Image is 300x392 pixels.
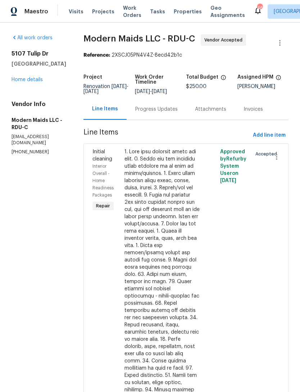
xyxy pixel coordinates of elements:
[123,4,141,19] span: Work Orders
[204,36,245,44] span: Vendor Accepted
[83,53,110,58] b: Reference:
[210,4,245,19] span: Geo Assignments
[237,75,273,80] h5: Assigned HPM
[83,52,288,59] div: 2XSCJ05PN4V4Z-8ecd42b1c
[150,9,165,14] span: Tasks
[83,84,128,94] span: -
[12,35,53,40] a: All work orders
[92,149,112,162] span: Initial cleaning
[12,149,66,155] p: [PHONE_NUMBER]
[24,8,48,15] span: Maestro
[135,89,167,94] span: -
[92,105,118,113] div: Line Items
[174,8,202,15] span: Properties
[220,149,246,183] span: Approved by Refurby System User on
[237,84,289,89] div: [PERSON_NAME]
[12,77,43,82] a: Home details
[93,202,113,210] span: Repair
[12,50,66,57] h2: 5107 Tulip Dr
[244,106,263,113] div: Invoices
[135,106,178,113] div: Progress Updates
[276,75,281,84] span: The hpm assigned to this work order.
[195,106,226,113] div: Attachments
[255,150,280,158] span: Accepted
[83,75,102,80] h5: Project
[220,178,236,183] span: [DATE]
[12,134,66,146] p: [EMAIL_ADDRESS][DOMAIN_NAME]
[135,75,186,85] h5: Work Order Timeline
[83,84,128,94] span: Renovation
[186,75,218,80] h5: Total Budget
[221,75,226,84] span: The total cost of line items that have been proposed by Opendoor. This sum includes line items th...
[92,8,114,15] span: Projects
[253,131,286,140] span: Add line item
[83,34,195,43] span: Modern Maids LLC - RDU-C
[186,84,206,89] span: $250.00
[250,129,288,142] button: Add line item
[257,4,262,12] div: 46
[69,8,83,15] span: Visits
[135,89,150,94] span: [DATE]
[83,129,250,142] span: Line Items
[92,164,114,197] span: Interior Overall - Home Readiness Packages
[112,84,127,89] span: [DATE]
[152,89,167,94] span: [DATE]
[83,89,99,94] span: [DATE]
[12,60,66,67] h5: [GEOGRAPHIC_DATA]
[12,116,66,131] h5: Modern Maids LLC - RDU-C
[12,101,66,108] h4: Vendor Info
